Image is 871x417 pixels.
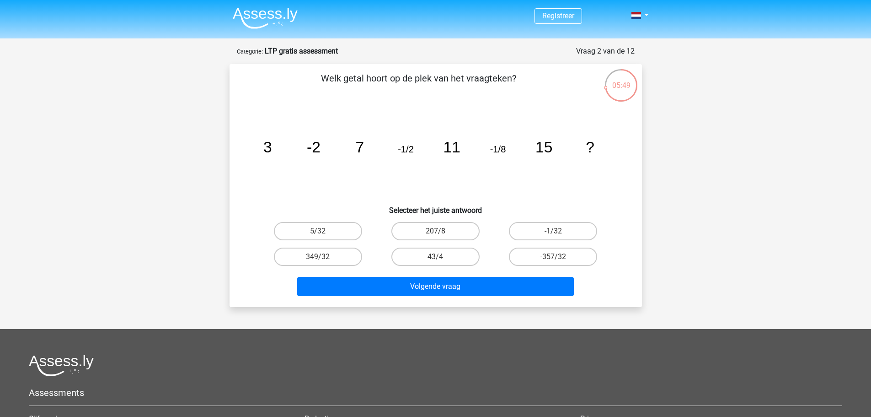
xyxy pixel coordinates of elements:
tspan: ? [586,139,594,156]
label: 207/8 [391,222,480,240]
tspan: 11 [443,139,460,156]
tspan: -1/8 [490,144,506,154]
label: -357/32 [509,248,597,266]
tspan: 7 [355,139,364,156]
label: 43/4 [391,248,480,266]
button: Volgende vraag [297,277,574,296]
tspan: -2 [307,139,321,156]
h5: Assessments [29,387,842,398]
label: 5/32 [274,222,362,240]
a: Registreer [542,11,574,20]
img: Assessly logo [29,355,94,376]
div: 05:49 [604,68,638,91]
div: Vraag 2 van de 12 [576,46,635,57]
tspan: -1/2 [398,144,414,154]
strong: LTP gratis assessment [265,47,338,55]
label: 349/32 [274,248,362,266]
small: Categorie: [237,48,263,55]
tspan: 3 [263,139,272,156]
tspan: 15 [535,139,552,156]
label: -1/32 [509,222,597,240]
p: Welk getal hoort op de plek van het vraagteken? [244,71,593,99]
img: Assessly [233,7,298,29]
h6: Selecteer het juiste antwoord [244,199,627,215]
